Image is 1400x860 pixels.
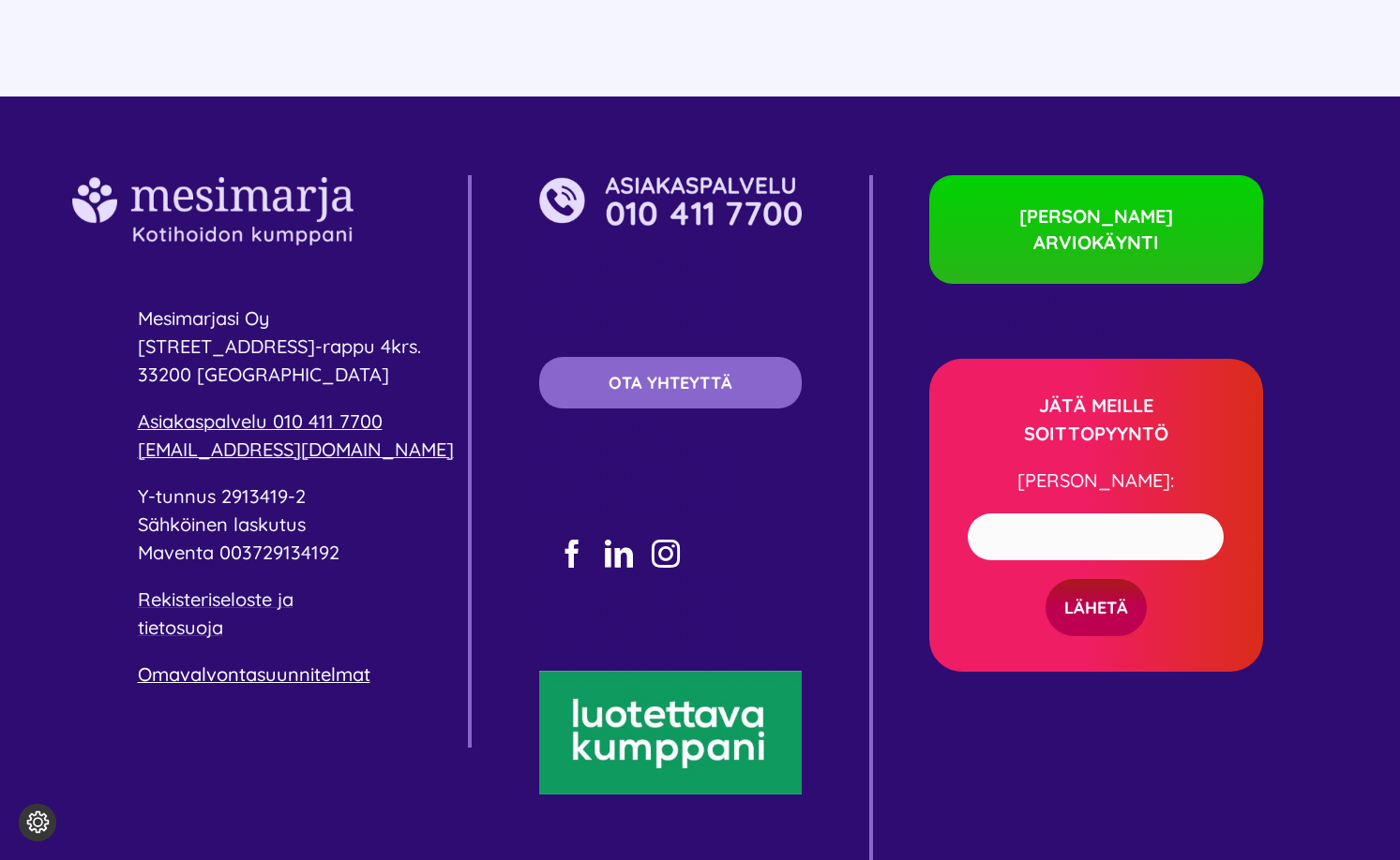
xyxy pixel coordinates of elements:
span: [GEOGRAPHIC_DATA], [GEOGRAPHIC_DATA], [GEOGRAPHIC_DATA], [GEOGRAPHIC_DATA] [539,228,735,335]
span: 33200 [GEOGRAPHIC_DATA] [138,363,389,386]
span: Oulu, Raahe, [GEOGRAPHIC_DATA], [GEOGRAPHIC_DATA] [929,286,1242,337]
span: Y-tunnus 2913419-2 [138,484,306,508]
form: Yhteydenottolomake [954,513,1237,636]
a: [PERSON_NAME] ARVIOKÄYNTI [929,175,1263,284]
span: OTA YHTEYTTÄ [609,373,732,393]
span: [GEOGRAPHIC_DATA], [GEOGRAPHIC_DATA], [GEOGRAPHIC_DATA] [539,570,735,649]
button: Evästeasetukset [19,804,56,841]
a: facebook [558,540,586,568]
span: [PERSON_NAME]: [1017,468,1174,492]
span: [PERSON_NAME] ARVIOKÄYNTI [976,203,1216,256]
a: Rekisteriseloste ja tietosuoja [138,587,294,639]
span: Keski-Suomi, [GEOGRAPHIC_DATA], [GEOGRAPHIC_DATA], [GEOGRAPHIC_DATA] [539,410,735,518]
span: [STREET_ADDRESS]-rappu 4krs. [138,334,421,358]
a: 001Asset 6@2x [539,174,803,198]
a: [EMAIL_ADDRESS][DOMAIN_NAME] [138,437,454,461]
input: LÄHETÄ [1046,579,1147,636]
span: Maventa 003729134192 [138,541,339,564]
a: 001Asset 5@2x [72,174,354,198]
a: Omavalvontasuunnitelmat [138,662,370,686]
a: OTA YHTEYTTÄ [539,357,803,408]
span: Sähköinen laskutus [138,512,306,536]
strong: JÄTÄ MEILLE SOITTOPYYNTÖ [1024,393,1168,445]
a: Asiakaspalvelu 010 411 7700 [138,409,383,433]
a: linkedin [605,540,633,568]
span: Mesimarjasi Oy [138,306,270,330]
a: instagram [652,540,680,568]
